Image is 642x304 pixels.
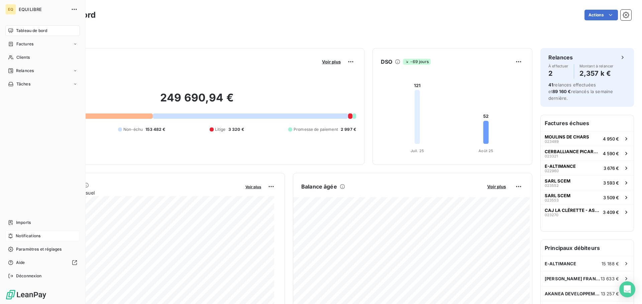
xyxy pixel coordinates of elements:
[16,68,34,74] span: Relances
[604,166,619,171] span: 3 676 €
[603,195,619,200] span: 3 509 €
[545,261,576,266] span: E-ALTIMANCE
[16,41,33,47] span: Factures
[16,28,47,34] span: Tableau de bord
[545,291,601,296] span: AKANEA DEVELOPPEMENT
[487,184,506,189] span: Voir plus
[619,281,635,297] div: Open Intercom Messenger
[16,81,30,87] span: Tâches
[541,175,634,190] button: SARL SCEM0235523 593 €
[341,126,356,132] span: 2 997 €
[548,68,568,79] h4: 2
[123,126,143,132] span: Non-échu
[545,276,601,281] span: [PERSON_NAME] FRANCE SAFETY ASSESSMENT
[19,7,67,12] span: EQUILIBRE
[16,233,40,239] span: Notifications
[545,134,589,139] span: MOULINS DE CHARS
[545,169,559,173] span: 022960
[5,65,80,76] a: Relances
[5,52,80,63] a: Clients
[5,79,80,89] a: Tâches
[411,148,424,153] tspan: Juil. 25
[16,220,31,226] span: Imports
[245,185,261,189] span: Voir plus
[601,276,619,281] span: 13 633 €
[545,213,558,217] span: 023270
[228,126,244,132] span: 3 320 €
[545,154,558,158] span: 023321
[541,115,634,131] h6: Factures échues
[541,131,634,146] button: MOULINS DE CHARS0234894 950 €
[545,208,600,213] span: CAJ LA CLÉRETTE - ASSOCIATION PAPILLONS
[5,39,80,49] a: Factures
[5,257,80,268] a: Aide
[545,193,570,198] span: SARL SCEM
[601,291,619,296] span: 13 257 €
[478,148,493,153] tspan: Août 25
[5,289,47,300] img: Logo LeanPay
[548,82,613,101] span: relances effectuées et relancés la semaine dernière.
[548,64,568,68] span: À effectuer
[381,58,392,66] h6: DSO
[541,240,634,256] h6: Principaux débiteurs
[38,91,356,111] h2: 249 690,94 €
[215,126,226,132] span: Litige
[548,82,553,87] span: 41
[5,244,80,255] a: Paramètres et réglages
[579,68,614,79] h4: 2,357 k €
[5,217,80,228] a: Imports
[545,139,559,143] span: 023489
[548,53,573,61] h6: Relances
[603,151,619,156] span: 4 590 €
[38,189,241,196] span: Chiffre d'affaires mensuel
[320,59,343,65] button: Voir plus
[541,205,634,219] button: CAJ LA CLÉRETTE - ASSOCIATION PAPILLONS0232703 409 €
[294,126,338,132] span: Promesse de paiement
[322,59,341,64] span: Voir plus
[552,89,571,94] span: 89 160 €
[545,178,570,184] span: SARL SCEM
[403,59,430,65] span: -69 jours
[541,146,634,161] button: CERBALLIANCE PICARDIE0233214 590 €
[545,184,559,188] span: 023552
[545,198,559,202] span: 023553
[16,273,42,279] span: Déconnexion
[602,261,619,266] span: 15 188 €
[603,210,619,215] span: 3 409 €
[16,54,30,60] span: Clients
[485,184,508,190] button: Voir plus
[301,183,337,191] h6: Balance âgée
[541,161,634,175] button: E-ALTIMANCE0229603 676 €
[545,149,600,154] span: CERBALLIANCE PICARDIE
[16,260,25,266] span: Aide
[584,10,618,20] button: Actions
[243,184,263,190] button: Voir plus
[579,64,614,68] span: Montant à relancer
[541,190,634,205] button: SARL SCEM0235533 509 €
[16,246,62,252] span: Paramètres et réglages
[603,136,619,141] span: 4 950 €
[603,180,619,186] span: 3 593 €
[5,4,16,15] div: EQ
[145,126,165,132] span: 153 482 €
[545,164,576,169] span: E-ALTIMANCE
[5,25,80,36] a: Tableau de bord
